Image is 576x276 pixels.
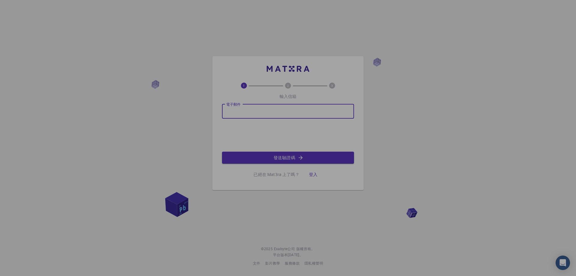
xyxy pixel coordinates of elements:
text: 3 [331,83,333,88]
a: [DATE]。 [288,252,303,258]
text: 1 [243,83,245,88]
font: 。 [299,252,303,257]
font: © [261,246,264,251]
a: 隱私權聲明 [304,260,323,266]
a: 影片教學 [265,260,280,266]
font: 登入 [309,171,318,177]
iframe: 驗證碼 [242,123,334,147]
div: Open Intercom Messenger [556,256,570,270]
font: 影片教學 [265,261,280,265]
text: 2 [287,83,289,88]
a: 文件 [253,260,260,266]
font: [DATE] [288,252,299,257]
font: 已經在 Mat3ra 上了嗎？ [253,171,299,177]
button: 登入 [304,168,322,180]
font: 文件 [253,261,260,265]
font: 電子郵件 [226,102,241,107]
font: 服務條款 [285,261,300,265]
font: 輸入信箱 [280,93,297,99]
font: 2025 [264,246,273,251]
button: 發送驗證碼 [222,152,354,164]
a: 服務條款 [285,260,300,266]
a: Exabyte公司 [274,246,295,252]
font: Exabyte公司 [274,246,295,251]
font: 隱私權聲明 [304,261,323,265]
font: 平台版本 [273,252,288,257]
font: 發送驗證碼 [274,155,295,160]
font: 版權所有。 [296,246,315,251]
